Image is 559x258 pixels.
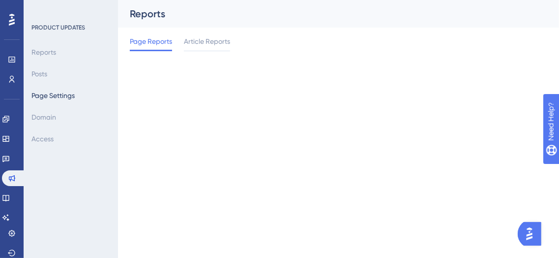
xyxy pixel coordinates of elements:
button: Posts [31,65,47,83]
span: Article Reports [184,35,230,47]
span: Need Help? [23,2,61,14]
div: Reports [130,7,523,21]
button: Reports [31,43,56,61]
button: Access [31,130,54,148]
button: Domain [31,108,56,126]
span: Page Reports [130,35,172,47]
div: PRODUCT UPDATES [31,24,85,32]
button: Page Settings [31,87,75,104]
iframe: UserGuiding AI Assistant Launcher [518,219,547,249]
